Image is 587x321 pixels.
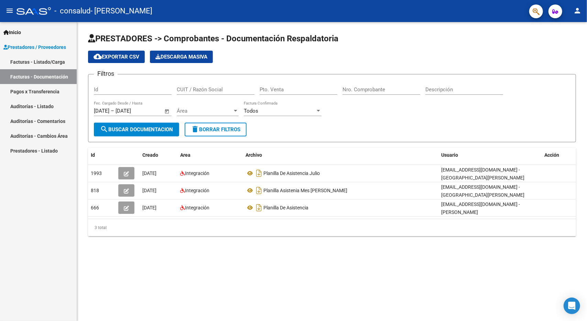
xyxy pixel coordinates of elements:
span: Creado [142,152,158,158]
span: [DATE] [142,188,156,193]
span: Acción [544,152,559,158]
button: Descarga Masiva [150,51,213,63]
span: [EMAIL_ADDRESS][DOMAIN_NAME] - [GEOGRAPHIC_DATA][PERSON_NAME] [441,167,524,180]
span: Planilla De Asistencia [263,205,308,210]
span: Archivo [246,152,262,158]
span: Borrar Filtros [191,126,240,133]
span: Id [91,152,95,158]
div: 3 total [88,219,576,236]
span: 818 [91,188,99,193]
button: Open calendar [163,107,171,115]
mat-icon: cloud_download [94,52,102,61]
span: Todos [244,108,258,114]
div: Open Intercom Messenger [564,298,580,314]
span: Área [177,108,232,114]
app-download-masive: Descarga masiva de comprobantes (adjuntos) [150,51,213,63]
span: Exportar CSV [94,54,139,60]
span: Integración [185,170,209,176]
span: [DATE] [142,170,156,176]
datatable-header-cell: Acción [542,148,576,163]
datatable-header-cell: Id [88,148,116,163]
i: Descargar documento [254,202,263,213]
span: Prestadores / Proveedores [3,43,66,51]
span: Usuario [441,152,458,158]
span: Descarga Masiva [155,54,207,60]
input: Fecha fin [116,108,149,114]
span: - consalud [54,3,90,19]
span: [EMAIL_ADDRESS][DOMAIN_NAME] - [PERSON_NAME] [441,201,520,215]
span: PRESTADORES -> Comprobantes - Documentación Respaldatoria [88,34,338,43]
span: [DATE] [142,205,156,210]
span: Buscar Documentacion [100,126,173,133]
datatable-header-cell: Usuario [438,148,542,163]
datatable-header-cell: Archivo [243,148,438,163]
span: - [PERSON_NAME] [90,3,152,19]
i: Descargar documento [254,168,263,179]
input: Fecha inicio [94,108,109,114]
mat-icon: menu [6,7,14,15]
span: [EMAIL_ADDRESS][DOMAIN_NAME] - [GEOGRAPHIC_DATA][PERSON_NAME] [441,184,524,198]
span: Integración [185,205,209,210]
span: – [111,108,114,114]
button: Exportar CSV [88,51,145,63]
datatable-header-cell: Creado [140,148,177,163]
mat-icon: search [100,125,108,133]
h3: Filtros [94,69,118,79]
span: 1993 [91,170,102,176]
span: Planilla Asistenia Mes [PERSON_NAME] [263,188,347,193]
span: Integración [185,188,209,193]
button: Borrar Filtros [185,123,247,136]
span: Area [180,152,191,158]
button: Buscar Documentacion [94,123,179,136]
i: Descargar documento [254,185,263,196]
span: Inicio [3,29,21,36]
mat-icon: delete [191,125,199,133]
mat-icon: person [573,7,581,15]
span: 666 [91,205,99,210]
datatable-header-cell: Area [177,148,243,163]
span: Planilla De Asistencia Julio [263,170,320,176]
